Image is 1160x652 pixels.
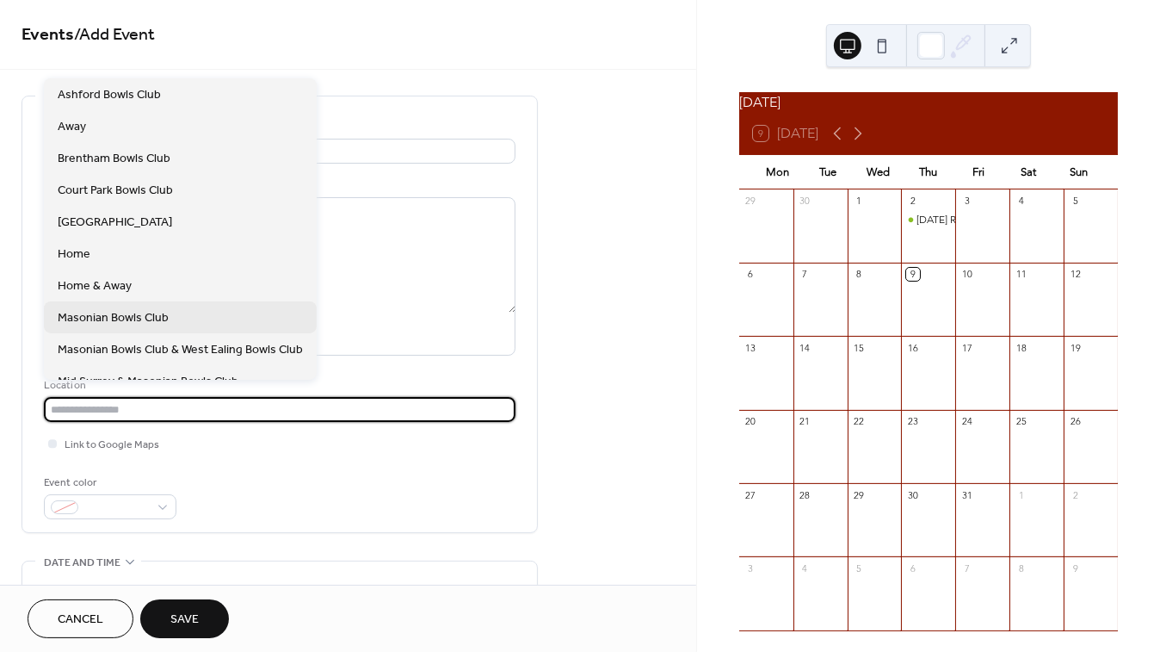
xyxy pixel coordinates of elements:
[58,86,161,104] span: Ashford Bowls Club
[960,195,973,208] div: 3
[960,341,973,354] div: 17
[1069,488,1082,501] div: 2
[44,376,512,394] div: Location
[170,612,199,630] span: Save
[960,268,973,281] div: 10
[1069,562,1082,574] div: 9
[744,341,757,354] div: 13
[1015,488,1027,501] div: 1
[140,599,229,638] button: Save
[744,415,757,428] div: 20
[744,195,757,208] div: 29
[1015,562,1027,574] div: 8
[960,488,973,501] div: 31
[58,341,303,359] span: Masonian Bowls Club & West Ealing Bowls Club
[744,562,757,574] div: 3
[739,92,1118,113] div: [DATE]
[1015,341,1027,354] div: 18
[58,277,132,295] span: Home & Away
[906,195,919,208] div: 2
[744,488,757,501] div: 27
[58,214,172,232] span: [GEOGRAPHIC_DATA]
[58,150,170,168] span: Brentham Bowls Club
[58,182,173,200] span: Court Park Bowls Club
[799,562,811,574] div: 4
[58,245,90,264] span: Home
[803,155,853,189] div: Tue
[58,118,86,136] span: Away
[288,583,336,601] div: End date
[906,415,919,428] div: 23
[58,612,103,630] span: Cancel
[744,268,757,281] div: 6
[906,341,919,354] div: 16
[58,373,238,391] span: Mid Surrey & Masonian Bowls Club
[906,268,919,281] div: 9
[1015,268,1027,281] div: 11
[916,213,983,227] div: [DATE] Roll Up
[799,415,811,428] div: 21
[44,474,173,492] div: Event color
[960,562,973,574] div: 7
[799,195,811,208] div: 30
[906,562,919,574] div: 6
[853,562,866,574] div: 5
[853,195,866,208] div: 1
[853,268,866,281] div: 8
[1069,341,1082,354] div: 19
[906,488,919,501] div: 30
[904,155,953,189] div: Thu
[853,488,866,501] div: 29
[22,19,74,53] a: Events
[1015,415,1027,428] div: 25
[799,268,811,281] div: 7
[853,155,903,189] div: Wed
[753,155,803,189] div: Mon
[953,155,1003,189] div: Fri
[1069,415,1082,428] div: 26
[1054,155,1104,189] div: Sun
[853,341,866,354] div: 15
[1069,268,1082,281] div: 12
[58,309,169,327] span: Masonian Bowls Club
[44,583,97,601] div: Start date
[74,19,155,53] span: / Add Event
[44,554,120,572] span: Date and time
[960,415,973,428] div: 24
[65,437,159,455] span: Link to Google Maps
[901,213,955,227] div: Thursday Roll Up
[1015,195,1027,208] div: 4
[853,415,866,428] div: 22
[799,488,811,501] div: 28
[28,599,133,638] button: Cancel
[1069,195,1082,208] div: 5
[1003,155,1053,189] div: Sat
[799,341,811,354] div: 14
